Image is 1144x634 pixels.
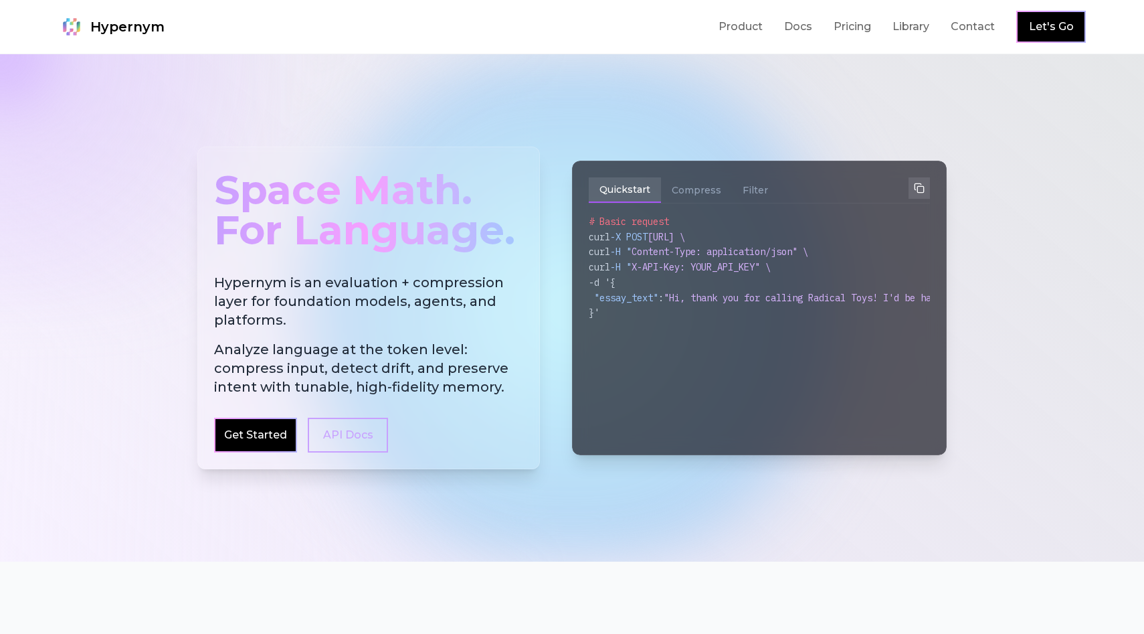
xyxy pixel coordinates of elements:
[224,427,287,443] a: Get Started
[58,13,165,40] a: Hypernym
[589,307,599,319] span: }'
[632,261,771,273] span: X-API-Key: YOUR_API_KEY" \
[214,273,523,396] h2: Hypernym is an evaluation + compression layer for foundation models, agents, and platforms.
[658,292,664,304] span: :
[589,246,610,258] span: curl
[610,261,632,273] span: -H "
[909,177,930,199] button: Copy to clipboard
[589,276,615,289] span: -d '{
[784,19,812,35] a: Docs
[719,19,763,35] a: Product
[661,177,732,203] button: Compress
[589,231,610,243] span: curl
[589,261,610,273] span: curl
[892,19,929,35] a: Library
[589,177,661,203] button: Quickstart
[308,418,388,453] a: API Docs
[648,231,685,243] span: [URL] \
[951,19,995,35] a: Contact
[589,216,669,228] span: # Basic request
[214,163,523,257] div: Space Math. For Language.
[58,13,85,40] img: Hypernym Logo
[632,246,808,258] span: Content-Type: application/json" \
[90,17,165,36] span: Hypernym
[214,340,523,396] span: Analyze language at the token level: compress input, detect drift, and preserve intent with tunab...
[610,246,632,258] span: -H "
[610,231,648,243] span: -X POST
[594,292,658,304] span: "essay_text"
[834,19,871,35] a: Pricing
[1029,19,1074,35] a: Let's Go
[732,177,779,203] button: Filter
